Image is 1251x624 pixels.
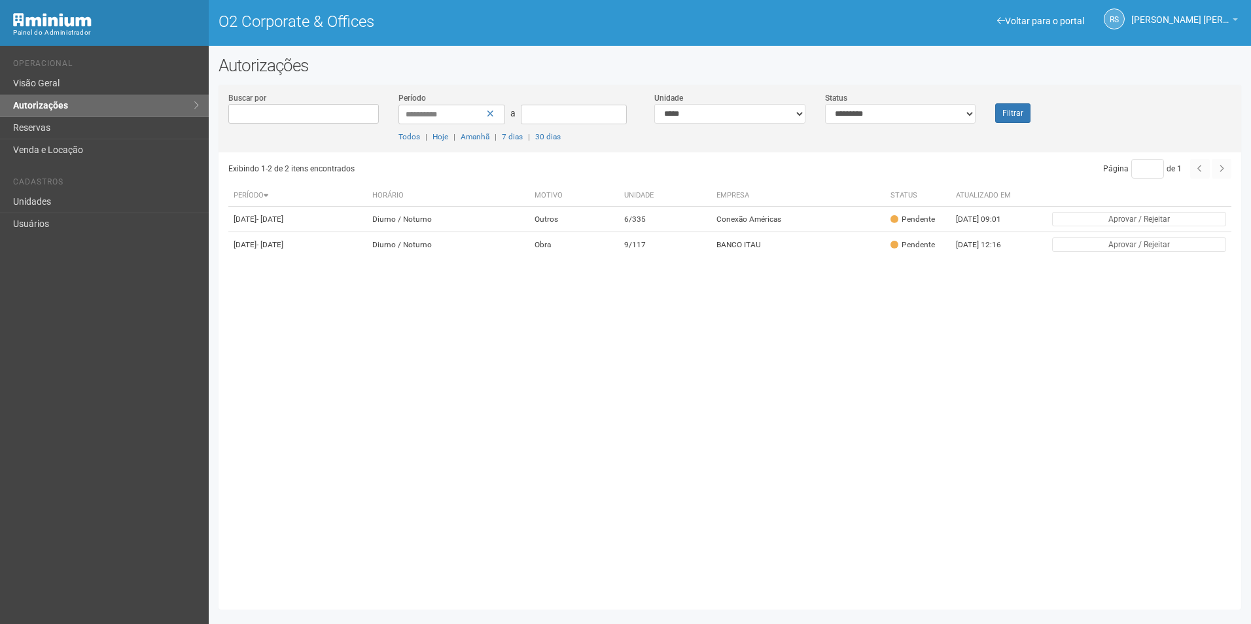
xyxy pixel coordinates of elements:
[890,214,935,225] div: Pendente
[1103,164,1182,173] span: Página de 1
[951,207,1023,232] td: [DATE] 09:01
[529,185,618,207] th: Motivo
[367,232,529,258] td: Diurno / Noturno
[1131,2,1229,25] span: Rayssa Soares Ribeiro
[711,185,885,207] th: Empresa
[13,13,92,27] img: Minium
[495,132,497,141] span: |
[13,59,199,73] li: Operacional
[228,159,726,179] div: Exibindo 1-2 de 2 itens encontrados
[228,207,368,232] td: [DATE]
[619,185,711,207] th: Unidade
[453,132,455,141] span: |
[398,132,420,141] a: Todos
[228,92,266,104] label: Buscar por
[425,132,427,141] span: |
[995,103,1031,123] button: Filtrar
[885,185,951,207] th: Status
[398,92,426,104] label: Período
[461,132,489,141] a: Amanhã
[256,215,283,224] span: - [DATE]
[502,132,523,141] a: 7 dias
[1131,16,1238,27] a: [PERSON_NAME] [PERSON_NAME]
[219,56,1241,75] h2: Autorizações
[890,239,935,251] div: Pendente
[13,27,199,39] div: Painel do Administrador
[432,132,448,141] a: Hoje
[1052,212,1226,226] button: Aprovar / Rejeitar
[228,185,368,207] th: Período
[367,207,529,232] td: Diurno / Noturno
[1052,237,1226,252] button: Aprovar / Rejeitar
[951,232,1023,258] td: [DATE] 12:16
[997,16,1084,26] a: Voltar para o portal
[13,177,199,191] li: Cadastros
[711,232,885,258] td: BANCO ITAU
[529,232,618,258] td: Obra
[654,92,683,104] label: Unidade
[711,207,885,232] td: Conexão Américas
[619,207,711,232] td: 6/335
[510,108,516,118] span: a
[528,132,530,141] span: |
[535,132,561,141] a: 30 dias
[529,207,618,232] td: Outros
[619,232,711,258] td: 9/117
[1104,9,1125,29] a: RS
[228,232,368,258] td: [DATE]
[951,185,1023,207] th: Atualizado em
[367,185,529,207] th: Horário
[256,240,283,249] span: - [DATE]
[825,92,847,104] label: Status
[219,13,720,30] h1: O2 Corporate & Offices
